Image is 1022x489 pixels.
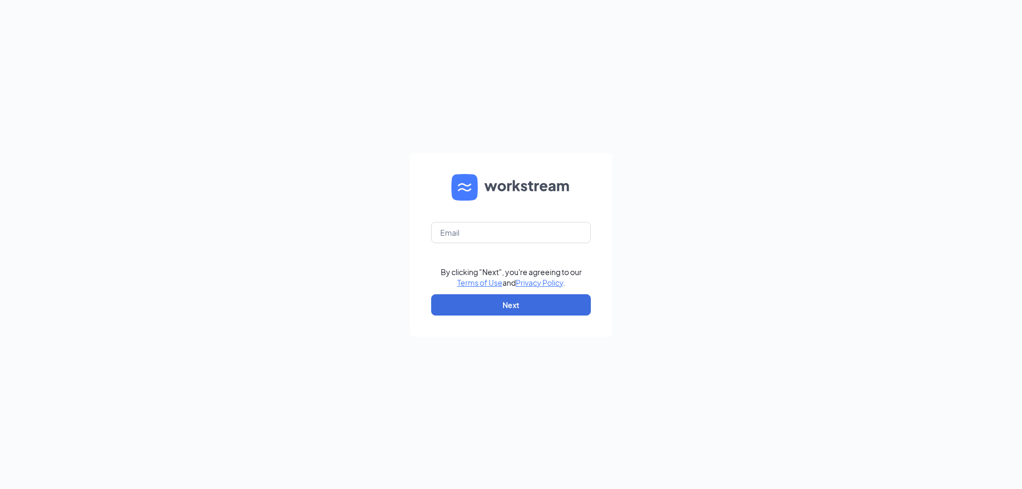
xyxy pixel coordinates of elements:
input: Email [431,222,591,243]
img: WS logo and Workstream text [451,174,571,201]
a: Privacy Policy [516,278,563,287]
div: By clicking "Next", you're agreeing to our and . [441,267,582,288]
button: Next [431,294,591,316]
a: Terms of Use [457,278,502,287]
